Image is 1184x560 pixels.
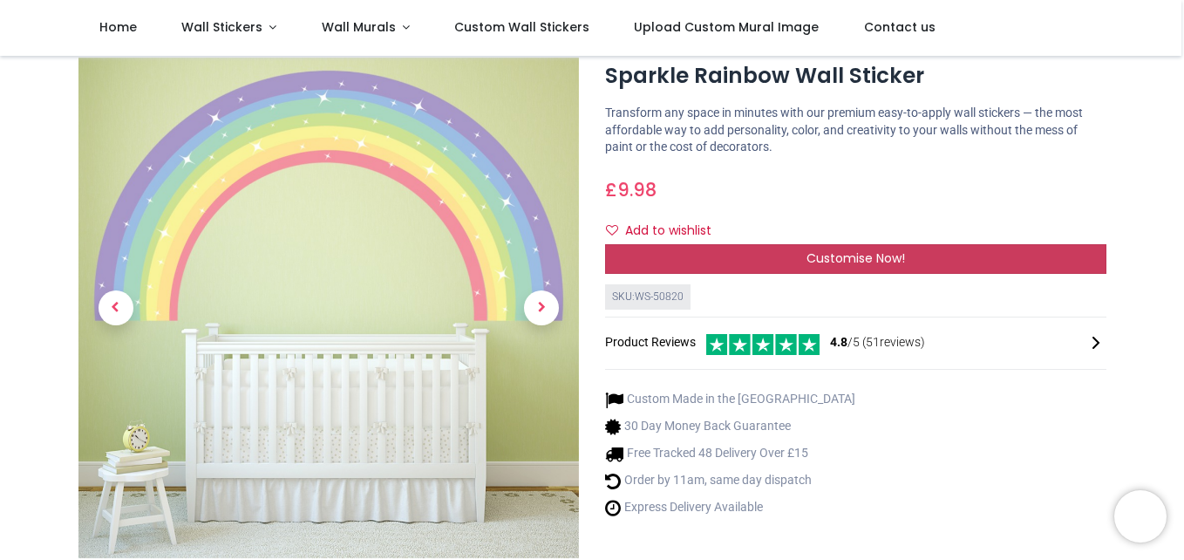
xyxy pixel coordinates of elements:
a: Next [504,133,579,483]
span: £ [605,177,657,202]
li: 30 Day Money Back Guarantee [605,418,855,436]
span: 9.98 [617,177,657,202]
li: Express Delivery Available [605,499,855,517]
img: WS-50820-02 [78,58,580,559]
span: Wall Murals [322,18,396,36]
iframe: Brevo live chat [1114,490,1167,543]
span: Contact us [864,18,936,36]
li: Custom Made in the [GEOGRAPHIC_DATA] [605,391,855,409]
h1: Sparkle Rainbow Wall Sticker [605,61,1106,91]
span: Next [524,290,559,325]
span: Upload Custom Mural Image [634,18,819,36]
span: Custom Wall Stickers [454,18,589,36]
li: Free Tracked 48 Delivery Over £15 [605,445,855,463]
span: 4.8 [830,335,847,349]
p: Transform any space in minutes with our premium easy-to-apply wall stickers — the most affordable... [605,105,1106,156]
div: SKU: WS-50820 [605,284,691,310]
span: Home [99,18,137,36]
i: Add to wishlist [606,224,618,236]
button: Add to wishlistAdd to wishlist [605,216,726,246]
div: Product Reviews [605,331,1106,355]
span: Wall Stickers [181,18,262,36]
a: Previous [78,133,153,483]
li: Order by 11am, same day dispatch [605,472,855,490]
span: /5 ( 51 reviews) [830,334,925,352]
span: Previous [99,290,133,325]
span: Customise Now! [806,249,905,267]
